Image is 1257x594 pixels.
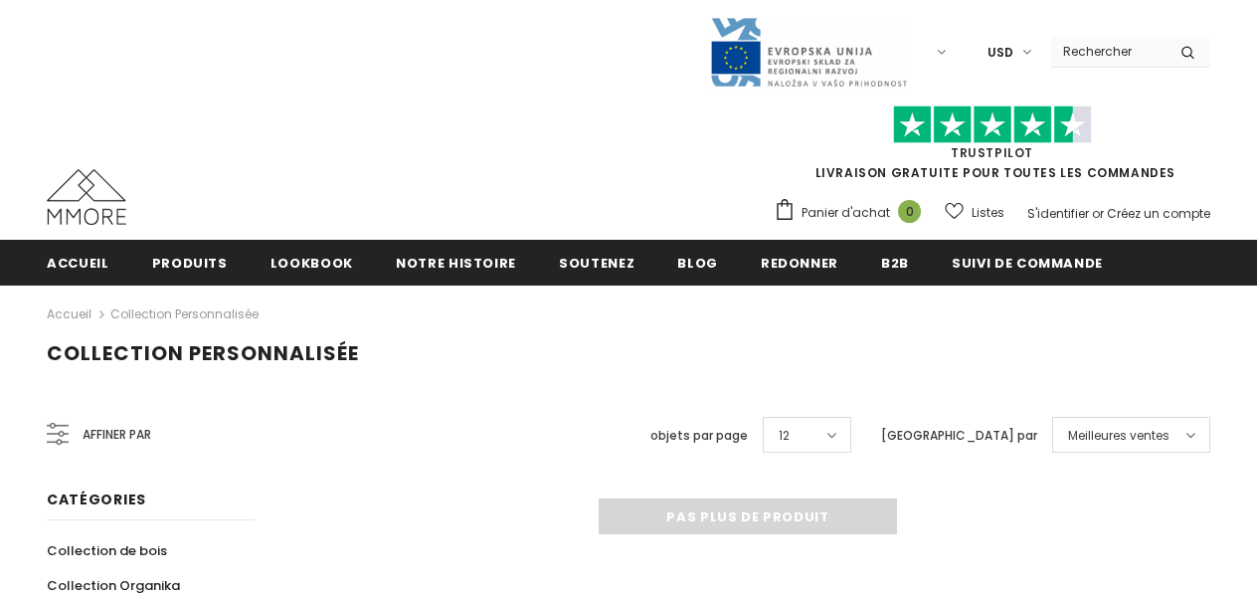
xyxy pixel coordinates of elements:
[1027,205,1089,222] a: S'identifier
[802,203,890,223] span: Panier d'achat
[774,198,931,228] a: Panier d'achat 0
[1092,205,1104,222] span: or
[396,240,516,285] a: Notre histoire
[779,426,790,446] span: 12
[152,240,228,285] a: Produits
[47,169,126,225] img: Cas MMORE
[1068,426,1169,446] span: Meilleures ventes
[881,254,909,273] span: B2B
[881,240,909,285] a: B2B
[972,203,1004,223] span: Listes
[951,144,1033,161] a: TrustPilot
[270,254,353,273] span: Lookbook
[774,114,1210,181] span: LIVRAISON GRATUITE POUR TOUTES LES COMMANDES
[952,254,1103,273] span: Suivi de commande
[988,43,1013,63] span: USD
[677,240,718,285] a: Blog
[47,533,167,568] a: Collection de bois
[761,240,838,285] a: Redonner
[761,254,838,273] span: Redonner
[559,240,634,285] a: soutenez
[677,254,718,273] span: Blog
[47,541,167,560] span: Collection de bois
[709,16,908,89] img: Javni Razpis
[270,240,353,285] a: Lookbook
[1051,37,1166,66] input: Search Site
[47,302,91,326] a: Accueil
[1107,205,1210,222] a: Créez un compte
[650,426,748,446] label: objets par page
[952,240,1103,285] a: Suivi de commande
[881,426,1037,446] label: [GEOGRAPHIC_DATA] par
[47,490,146,509] span: Catégories
[83,424,151,446] span: Affiner par
[559,254,634,273] span: soutenez
[945,195,1004,230] a: Listes
[110,305,259,322] a: Collection personnalisée
[709,43,908,60] a: Javni Razpis
[152,254,228,273] span: Produits
[47,339,359,367] span: Collection personnalisée
[47,254,109,273] span: Accueil
[898,200,921,223] span: 0
[47,240,109,285] a: Accueil
[893,105,1092,144] img: Faites confiance aux étoiles pilotes
[396,254,516,273] span: Notre histoire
